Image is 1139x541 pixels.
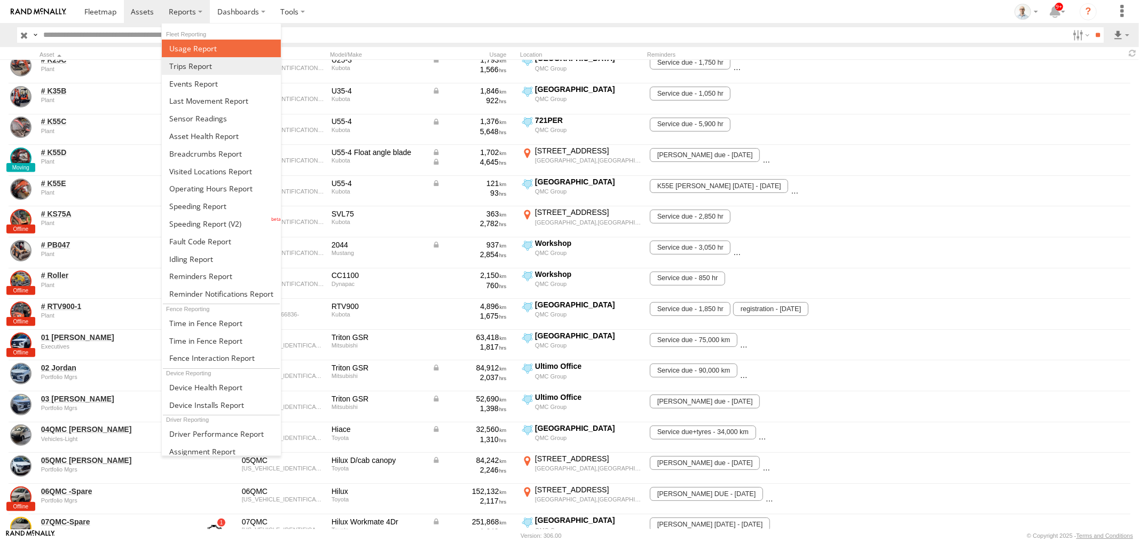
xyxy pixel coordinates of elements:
[41,312,187,319] div: undefined
[162,425,281,443] a: Driver Performance Report
[10,179,32,200] a: View Asset Details
[1077,532,1133,539] a: Terms and Conditions
[650,241,730,254] span: Service due - 3,050 hr
[332,270,425,280] div: CC1100
[41,209,187,219] a: # KS75A
[535,496,641,503] div: [GEOGRAPHIC_DATA],[GEOGRAPHIC_DATA]
[41,497,187,504] div: undefined
[535,126,641,134] div: QMC Group
[520,331,643,360] label: Click to View Current Location
[733,241,843,254] span: rego due - 27/05/2026
[650,148,760,162] span: rego due - 24/01/2026
[733,56,844,70] span: Rego Due - 08/07/2026
[41,55,187,65] a: # K25C
[432,281,507,290] div: 760
[535,115,641,125] div: 721PER
[242,96,324,102] div: KBCCZ78CPN3E22005
[6,530,55,541] a: Visit our Website
[162,57,281,75] a: Trips Report
[41,158,187,165] div: undefined
[647,51,818,58] div: Reminders
[520,207,643,236] label: Click to View Current Location
[432,250,507,259] div: 2,854
[432,240,507,250] div: Data from Vehicle CANbus
[432,424,507,434] div: Data from Vehicle CANbus
[432,394,507,404] div: Data from Vehicle CANbus
[650,179,788,193] span: K55E Rego 24.2.26 - 23/02/2026
[41,97,187,103] div: undefined
[432,270,507,280] div: 2,150
[41,343,187,350] div: undefined
[763,456,850,470] span: Service due - 84,100 km
[535,249,641,257] div: QMC Group
[242,117,324,126] div: 41170D
[332,240,425,250] div: 2044
[41,240,187,250] a: # PB047
[41,117,187,126] a: # K55C
[432,148,507,157] div: Data from Vehicle CANbus
[10,270,32,292] a: View Asset Details
[41,363,187,373] a: 02 Jordan
[650,487,763,501] span: REGO DUE - 04/08/2026
[330,51,426,58] div: Model/Make
[332,373,425,379] div: Mitsubishi
[1112,27,1130,43] label: Export results as...
[432,404,507,413] div: 1,398
[162,127,281,145] a: Asset Health Report
[733,302,808,316] span: registration - 12/01/2026
[332,404,425,410] div: Mitsubishi
[242,302,324,311] div: 95347-D
[535,465,641,472] div: [GEOGRAPHIC_DATA],[GEOGRAPHIC_DATA]
[1080,3,1097,20] i: ?
[535,269,641,279] div: Workshop
[535,65,641,72] div: QMC Group
[332,281,425,287] div: Dynapac
[162,233,281,250] a: Fault Code Report
[520,392,643,421] label: Click to View Current Location
[10,209,32,230] a: View Asset Details
[10,333,32,354] a: View Asset Details
[10,55,32,76] a: View Asset Details
[1011,4,1042,20] div: Kurt Byers
[242,65,324,71] div: KBCBZ55CJL3E53324
[242,517,324,527] div: 07QMC
[10,86,32,107] a: View Asset Details
[162,250,281,268] a: Idling Report
[650,56,730,70] span: Service due - 1,750 hr
[740,364,851,377] span: Rego Due - 12/05/2026
[535,485,641,494] div: [STREET_ADDRESS]
[332,148,425,157] div: U55-4 Float angle blade
[535,515,641,525] div: [GEOGRAPHIC_DATA]
[535,238,641,248] div: Workshop
[242,435,324,441] div: JTFRA3AP708035175
[332,435,425,441] div: Toyota
[535,177,641,187] div: [GEOGRAPHIC_DATA]
[520,53,643,82] label: Click to View Current Location
[162,92,281,110] a: Last Movement Report
[242,281,324,287] div: 10000330CFA015941
[242,373,324,379] div: MMAJLKL10NH032015
[432,527,507,536] div: 1,642
[332,55,425,65] div: U25-3
[650,87,730,101] span: Service due - 1,050 hr
[41,86,187,96] a: # K35B
[332,496,425,503] div: Toyota
[332,394,425,404] div: Triton GSR
[535,84,641,94] div: [GEOGRAPHIC_DATA]
[10,486,32,508] a: View Asset Details
[242,209,324,219] div: POSI
[10,302,32,323] a: View Asset Details
[242,55,324,65] div: 04407-E
[41,128,187,134] div: undefined
[520,238,643,267] label: Click to View Current Location
[242,496,324,503] div: MR0JA3DD400345968
[520,115,643,144] label: Click to View Current Location
[242,86,324,96] div: 31718E
[41,179,187,188] a: # K55E
[41,333,187,342] a: 01 [PERSON_NAME]
[432,188,507,198] div: 93
[242,250,324,256] div: MMC02044C00007432
[242,311,324,318] div: KTRV900A61066836-
[432,65,507,74] div: 1,566
[535,331,641,341] div: [GEOGRAPHIC_DATA]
